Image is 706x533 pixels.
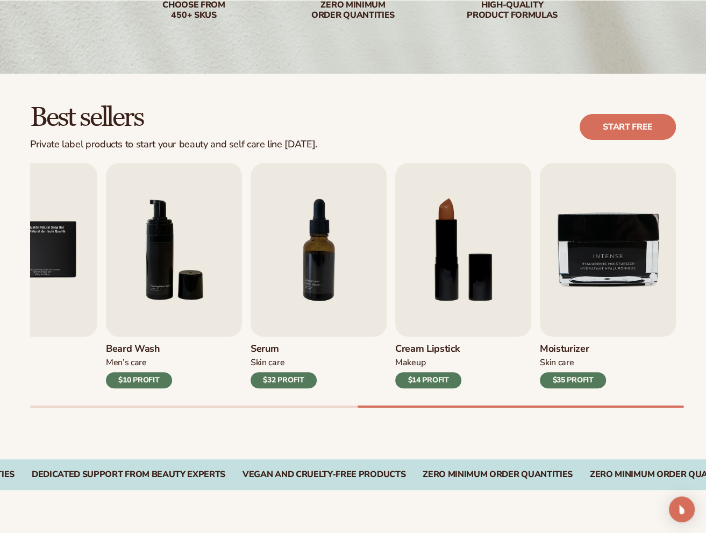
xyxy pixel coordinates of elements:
div: Private label products to start your beauty and self care line [DATE]. [30,139,317,151]
div: Makeup [395,357,461,368]
a: Start free [580,114,676,140]
div: Skin Care [540,357,606,368]
h3: Cream Lipstick [395,343,461,355]
div: Skin Care [251,357,317,368]
h2: Best sellers [30,104,317,132]
div: $35 PROFIT [540,372,606,388]
div: $14 PROFIT [395,372,461,388]
a: 7 / 9 [251,163,387,388]
div: $32 PROFIT [251,372,317,388]
h3: Beard Wash [106,343,172,355]
a: 8 / 9 [395,163,531,388]
div: Vegan and Cruelty-Free Products [243,470,405,480]
a: 6 / 9 [106,163,242,388]
div: DEDICATED SUPPORT FROM BEAUTY EXPERTS [32,470,225,480]
div: Men’s Care [106,357,172,368]
h3: Moisturizer [540,343,606,355]
div: Open Intercom Messenger [669,496,695,522]
div: Zero Minimum Order QuantitieS [423,470,573,480]
h3: Serum [251,343,317,355]
a: 9 / 9 [540,163,676,388]
div: $10 PROFIT [106,372,172,388]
